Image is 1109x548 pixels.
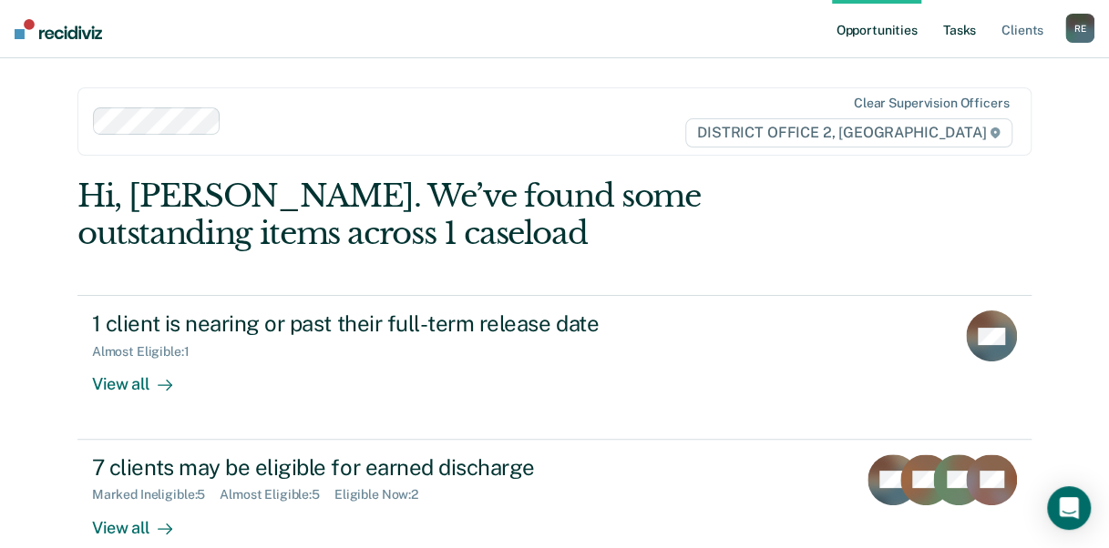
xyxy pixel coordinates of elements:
button: RE [1065,14,1094,43]
div: Open Intercom Messenger [1047,486,1091,530]
div: View all [92,502,194,538]
div: Clear supervision officers [854,96,1009,111]
div: Marked Ineligible : 5 [92,487,220,502]
div: Almost Eligible : 5 [220,487,334,502]
div: 1 client is nearing or past their full-term release date [92,310,732,337]
a: 1 client is nearing or past their full-term release dateAlmost Eligible:1View all [77,295,1032,439]
img: Recidiviz [15,19,102,39]
div: Eligible Now : 2 [334,487,433,502]
div: 7 clients may be eligible for earned discharge [92,454,732,481]
span: DISTRICT OFFICE 2, [GEOGRAPHIC_DATA] [685,118,1012,147]
div: R E [1065,14,1094,43]
div: Hi, [PERSON_NAME]. We’ve found some outstanding items across 1 caseload [77,178,841,252]
div: View all [92,360,194,395]
div: Almost Eligible : 1 [92,344,204,360]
